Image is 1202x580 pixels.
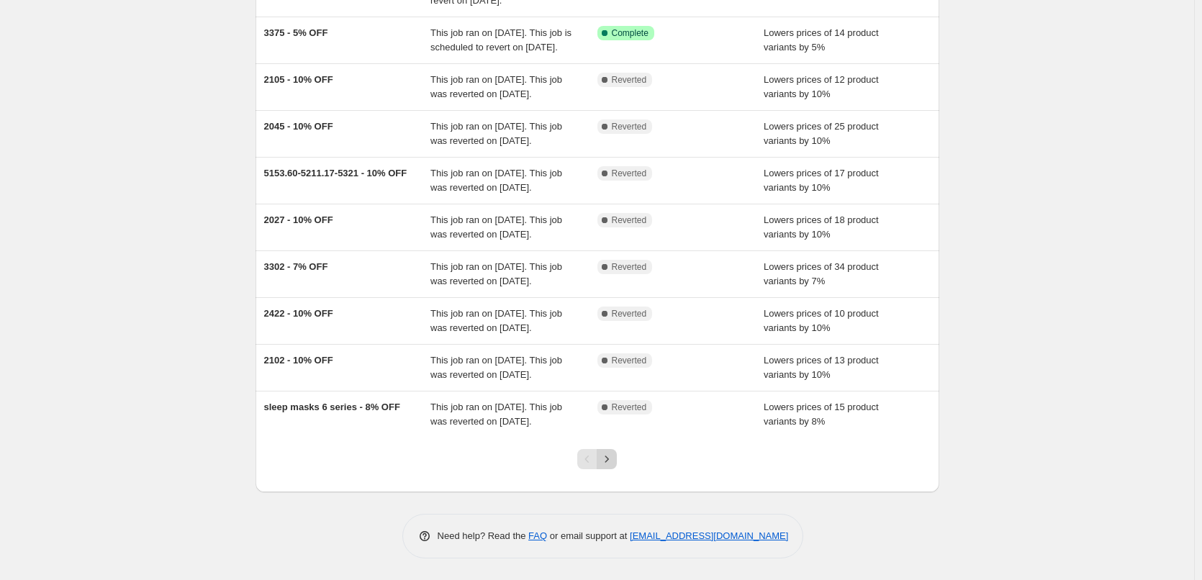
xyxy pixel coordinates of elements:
[764,214,879,240] span: Lowers prices of 18 product variants by 10%
[612,27,649,39] span: Complete
[612,214,647,226] span: Reverted
[764,168,879,193] span: Lowers prices of 17 product variants by 10%
[764,261,879,286] span: Lowers prices of 34 product variants by 7%
[764,121,879,146] span: Lowers prices of 25 product variants by 10%
[430,355,562,380] span: This job ran on [DATE]. This job was reverted on [DATE].
[612,402,647,413] span: Reverted
[430,214,562,240] span: This job ran on [DATE]. This job was reverted on [DATE].
[430,168,562,193] span: This job ran on [DATE]. This job was reverted on [DATE].
[430,261,562,286] span: This job ran on [DATE]. This job was reverted on [DATE].
[430,308,562,333] span: This job ran on [DATE]. This job was reverted on [DATE].
[764,308,879,333] span: Lowers prices of 10 product variants by 10%
[764,402,879,427] span: Lowers prices of 15 product variants by 8%
[764,74,879,99] span: Lowers prices of 12 product variants by 10%
[438,530,529,541] span: Need help? Read the
[764,27,879,53] span: Lowers prices of 14 product variants by 5%
[430,74,562,99] span: This job ran on [DATE]. This job was reverted on [DATE].
[264,402,400,412] span: sleep masks 6 series - 8% OFF
[612,261,647,273] span: Reverted
[264,308,333,319] span: 2422 - 10% OFF
[612,355,647,366] span: Reverted
[612,308,647,320] span: Reverted
[630,530,788,541] a: [EMAIL_ADDRESS][DOMAIN_NAME]
[577,449,617,469] nav: Pagination
[597,449,617,469] button: Next
[528,530,547,541] a: FAQ
[612,168,647,179] span: Reverted
[264,355,333,366] span: 2102 - 10% OFF
[612,121,647,132] span: Reverted
[612,74,647,86] span: Reverted
[430,121,562,146] span: This job ran on [DATE]. This job was reverted on [DATE].
[547,530,630,541] span: or email support at
[764,355,879,380] span: Lowers prices of 13 product variants by 10%
[264,27,328,38] span: 3375 - 5% OFF
[264,214,333,225] span: 2027 - 10% OFF
[430,27,571,53] span: This job ran on [DATE]. This job is scheduled to revert on [DATE].
[264,261,328,272] span: 3302 - 7% OFF
[264,74,333,85] span: 2105 - 10% OFF
[264,121,333,132] span: 2045 - 10% OFF
[430,402,562,427] span: This job ran on [DATE]. This job was reverted on [DATE].
[264,168,407,178] span: 5153.60-5211.17-5321 - 10% OFF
